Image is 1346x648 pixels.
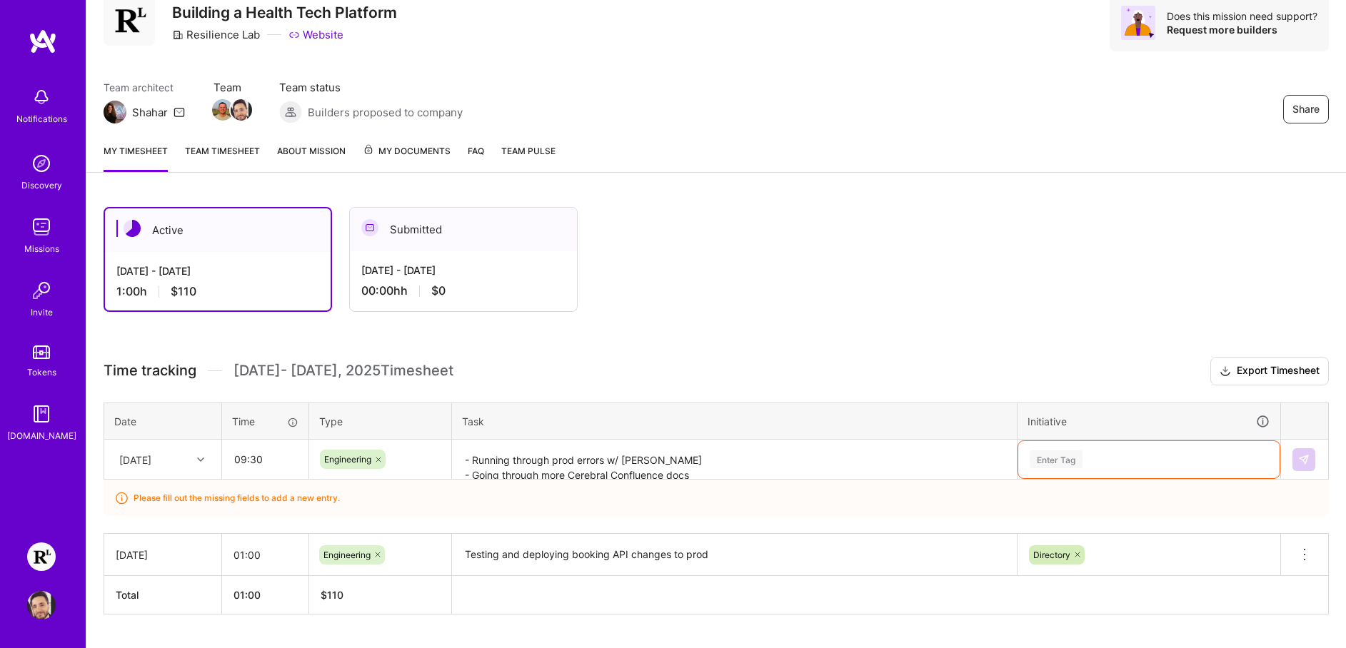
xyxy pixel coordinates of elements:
[27,149,56,178] img: discovery
[279,101,302,123] img: Builders proposed to company
[27,591,56,619] img: User Avatar
[172,4,397,21] h3: Building a Health Tech Platform
[27,276,56,305] img: Invite
[212,99,233,121] img: Team Member Avatar
[214,80,251,95] span: Team
[309,403,452,440] th: Type
[27,542,56,571] img: Resilience Lab: Building a Health Tech Platform
[233,362,453,380] span: [DATE] - [DATE] , 2025 Timesheet
[363,143,451,159] span: My Documents
[27,83,56,111] img: bell
[468,143,484,172] a: FAQ
[279,80,463,95] span: Team status
[501,143,556,172] a: Team Pulse
[104,480,1329,516] div: Please fill out the missing fields to add a new entry.
[33,345,50,359] img: tokens
[1121,6,1155,40] img: Avatar
[105,208,331,252] div: Active
[363,143,451,172] a: My Documents
[323,550,371,560] span: Engineering
[104,101,126,123] img: Team Architect
[453,441,1015,479] textarea: - Running through prod errors w/ [PERSON_NAME] - Going through more Cerebral Confluence docs - In...
[1167,9,1317,23] div: Does this mission need support?
[172,27,260,42] div: Resilience Lab
[197,456,204,463] i: icon Chevron
[172,29,184,41] i: icon CompanyGray
[231,99,252,121] img: Team Member Avatar
[104,143,168,172] a: My timesheet
[21,178,62,193] div: Discovery
[222,536,308,574] input: HH:MM
[453,535,1015,574] textarea: Testing and deploying booking API changes to prod
[232,98,251,122] a: Team Member Avatar
[223,440,308,478] input: HH:MM
[116,284,319,299] div: 1:00 h
[501,146,556,156] span: Team Pulse
[27,213,56,241] img: teamwork
[308,105,463,120] span: Builders proposed to company
[1210,357,1329,385] button: Export Timesheet
[174,106,185,118] i: icon Mail
[16,111,67,126] div: Notifications
[431,283,446,298] span: $0
[27,400,56,428] img: guide book
[1298,454,1310,465] img: Submit
[222,576,309,614] th: 01:00
[24,241,59,256] div: Missions
[31,305,53,320] div: Invite
[124,220,141,237] img: Active
[1028,413,1270,430] div: Initiative
[288,27,343,42] a: Website
[321,589,343,601] span: $ 110
[29,29,57,54] img: logo
[116,547,210,562] div: [DATE]
[1292,102,1320,116] span: Share
[185,143,260,172] a: Team timesheet
[361,219,378,236] img: Submitted
[27,365,56,380] div: Tokens
[116,263,319,278] div: [DATE] - [DATE]
[277,143,346,172] a: About Mission
[119,452,151,467] div: [DATE]
[171,284,196,299] span: $110
[24,542,59,571] a: Resilience Lab: Building a Health Tech Platform
[1167,23,1317,36] div: Request more builders
[7,428,76,443] div: [DOMAIN_NAME]
[214,98,232,122] a: Team Member Avatar
[1033,550,1070,560] span: Directory
[115,492,128,505] i: icon InfoOrange
[1283,95,1329,123] button: Share
[104,403,222,440] th: Date
[452,403,1018,440] th: Task
[361,263,566,278] div: [DATE] - [DATE]
[361,283,566,298] div: 00:00h h
[24,591,59,619] a: User Avatar
[1220,364,1231,379] i: icon Download
[324,454,371,465] span: Engineering
[104,80,185,95] span: Team architect
[232,414,298,429] div: Time
[350,208,577,251] div: Submitted
[104,362,196,380] span: Time tracking
[132,105,168,120] div: Shahar
[1030,448,1083,470] div: Enter Tag
[104,576,222,614] th: Total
